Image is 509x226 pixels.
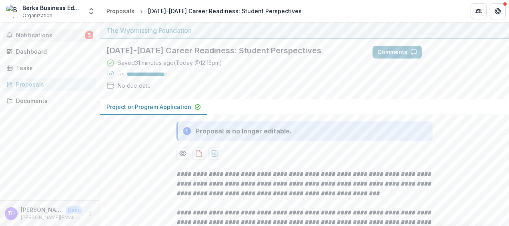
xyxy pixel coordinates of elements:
[148,7,302,15] div: [DATE]-[DATE] Career Readiness: Student Perspectives
[196,126,292,136] div: Proposal is no longer editable.
[118,71,124,77] p: 92 %
[22,12,52,19] span: Organization
[86,3,97,19] button: Open entity switcher
[22,4,82,12] div: Berks Business Education Coalition
[85,209,95,218] button: More
[490,3,506,19] button: Get Help
[66,206,82,214] p: User
[8,211,15,216] div: Terri Hill
[471,3,487,19] button: Partners
[103,5,305,17] nav: breadcrumb
[16,80,90,89] div: Proposals
[425,46,503,59] button: Answer Suggestions
[21,214,82,221] p: [PERSON_NAME][EMAIL_ADDRESS][DOMAIN_NAME]
[3,45,96,58] a: Dashboard
[373,46,422,59] button: Comments
[85,31,93,39] span: 5
[3,29,96,42] button: Notifications5
[16,64,90,72] div: Tasks
[106,26,503,35] div: The Wyomissing Foundation
[118,59,222,67] div: Saved 31 minutes ago ( Today @ 12:15pm )
[106,103,191,111] p: Project or Program Application
[16,47,90,56] div: Dashboard
[106,7,134,15] div: Proposals
[208,147,221,160] button: download-proposal
[192,147,205,160] button: download-proposal
[176,147,189,160] button: Preview 2eab7838-cfdc-4a80-afd1-dc4e7f39fb5e-0.pdf
[3,61,96,75] a: Tasks
[3,94,96,107] a: Documents
[118,81,151,90] div: No due date
[21,206,62,214] p: [PERSON_NAME]
[103,5,138,17] a: Proposals
[16,32,85,39] span: Notifications
[6,5,19,18] img: Berks Business Education Coalition
[3,78,96,91] a: Proposals
[16,97,90,105] div: Documents
[106,46,360,55] h2: [DATE]-[DATE] Career Readiness: Student Perspectives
